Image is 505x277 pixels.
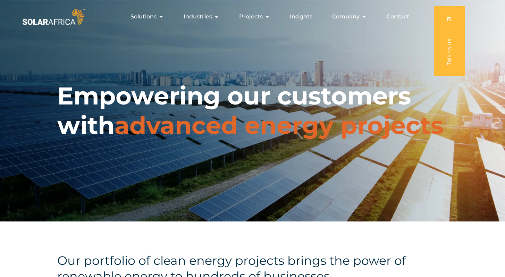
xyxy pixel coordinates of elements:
div: Menu Toggle [86,10,415,24]
h1: Empowering our customers with [57,81,448,140]
a: Insights [290,12,312,21]
a: Contact [387,12,409,21]
span: Solutions [131,12,157,21]
span: advanced energy projects [115,110,444,140]
span: Projects [239,12,263,21]
span: Company [332,12,360,21]
span: Industries [184,12,212,21]
nav: Menu [86,10,415,24]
